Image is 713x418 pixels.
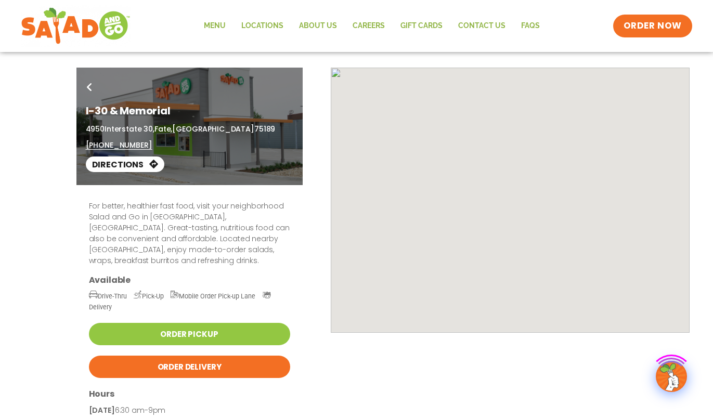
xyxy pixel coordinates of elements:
[89,405,115,415] strong: [DATE]
[89,323,290,345] a: Order Pickup
[613,15,692,37] a: ORDER NOW
[86,156,164,172] a: Directions
[86,103,293,119] h1: I-30 & Memorial
[624,20,682,32] span: ORDER NOW
[345,14,393,38] a: Careers
[89,201,290,266] p: For better, healthier fast food, visit your neighborhood Salad and Go in [GEOGRAPHIC_DATA], [GEOG...
[105,124,154,134] span: Interstate 30,
[196,14,548,38] nav: Menu
[89,275,290,285] h3: Available
[196,14,234,38] a: Menu
[86,140,152,151] a: [PHONE_NUMBER]
[393,14,450,38] a: GIFT CARDS
[89,356,290,378] a: Order Delivery
[254,124,275,134] span: 75189
[172,124,254,134] span: [GEOGRAPHIC_DATA]
[21,5,131,47] img: new-SAG-logo-768×292
[171,292,256,300] span: Mobile Order Pick-up Lane
[86,124,105,134] span: 4950
[450,14,513,38] a: Contact Us
[89,404,290,417] p: 6:30 am-9pm
[513,14,548,38] a: FAQs
[291,14,345,38] a: About Us
[234,14,291,38] a: Locations
[134,292,164,300] span: Pick-Up
[154,124,172,134] span: Fate,
[89,388,290,399] h3: Hours
[89,292,127,300] span: Drive-Thru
